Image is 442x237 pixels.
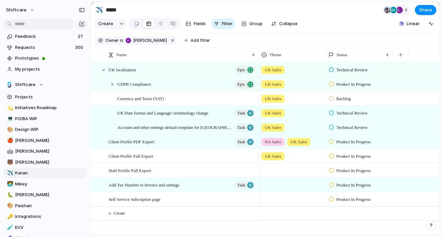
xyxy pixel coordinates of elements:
[6,224,13,231] button: 🧪
[109,195,161,203] span: Self Service Subcription page
[3,31,87,42] a: Feedback27
[249,20,262,27] span: Group
[7,104,12,112] div: 💫
[15,55,85,62] span: Prototypes
[124,37,168,44] button: [PERSON_NAME]
[268,18,300,29] button: Collapse
[6,137,13,144] button: 🍎
[15,181,85,187] span: Mikey
[7,169,12,177] div: ✈️
[3,80,87,90] button: Shiftcare
[6,104,13,111] button: 💫
[7,202,12,210] div: 🎨
[7,137,12,144] div: 🍎
[3,53,87,63] a: Prototypes
[235,138,255,146] button: Task
[116,52,127,58] span: Name
[3,103,87,113] a: 💫Initiatives Roadmap
[237,65,245,75] span: Epic
[191,37,210,44] span: Add filter
[7,115,12,123] div: 💻
[211,18,235,29] button: Filter
[265,153,281,160] span: UK Sales
[119,37,125,44] button: is
[106,37,119,44] span: Owner
[265,124,281,131] span: UK Sales
[3,157,87,167] a: 🐻[PERSON_NAME]
[3,5,38,15] button: shiftcare
[15,66,85,73] span: My projects
[3,125,87,135] a: 🎨Design WIP
[336,110,368,116] span: Technical Review
[237,123,245,132] span: Task
[6,203,13,209] button: 🎨
[15,104,85,111] span: Initiatives Roadmap
[109,181,179,188] span: Add Tax Number to Invoice and settings
[336,167,371,174] span: Product In Progress
[15,148,85,155] span: [PERSON_NAME]
[6,213,13,220] button: 🔑
[336,196,371,203] span: Product In Progress
[419,7,432,13] span: Share
[235,80,255,89] button: Epic
[96,5,103,14] div: ✈️
[3,92,87,102] a: Projects
[238,18,266,29] button: Group
[7,126,12,134] div: 🎨
[235,123,255,132] button: Task
[7,180,12,188] div: 👨‍💻
[7,158,12,166] div: 🐻
[15,81,36,88] span: Shiftcare
[109,138,154,145] span: Client Profile PDF Export
[336,95,351,102] span: Backlog
[235,109,255,117] button: Task
[265,139,281,145] span: NA Sales
[94,18,117,29] button: Create
[406,20,420,27] span: Linear
[6,170,13,176] button: ✈️
[109,152,153,160] span: Client Profile Full Export
[15,159,85,166] span: [PERSON_NAME]
[265,81,281,88] span: UK Sales
[117,80,151,88] span: GDPR Compliance
[15,33,76,40] span: Feedback
[279,20,298,27] span: Collapse
[15,224,85,231] span: EVV
[117,94,164,102] span: Currency and Taxes (VAT)
[336,52,347,58] span: Status
[3,114,87,124] a: 💻PO/BA WIP
[3,190,87,200] a: 🐛[PERSON_NAME]
[7,224,12,231] div: 🧪
[3,146,87,156] a: 🤖[PERSON_NAME]
[6,181,13,187] button: 👨‍💻
[3,64,87,74] a: My projects
[183,18,208,29] button: Fields
[94,5,105,15] button: ✈️
[415,5,436,15] button: Share
[3,168,87,178] a: ✈️Karan
[15,203,85,209] span: Peishan
[109,66,136,73] span: UK localisation
[6,191,13,198] button: 🐛
[265,67,281,73] span: UK Sales
[117,109,208,116] span: UK Date format and Language/ terminology change
[15,170,85,176] span: Karan
[3,201,87,211] a: 🎨Peishan
[3,223,87,233] a: 🧪EVV
[336,153,371,160] span: Product In Progress
[15,44,73,51] span: Requests
[237,108,245,118] span: Task
[15,191,85,198] span: [PERSON_NAME]
[6,115,13,122] button: 💻
[3,179,87,189] a: 👨‍💻Mikey
[336,81,371,88] span: Product In Progress
[269,52,281,58] span: Theme
[3,136,87,146] div: 🍎[PERSON_NAME]
[265,110,281,116] span: UK Sales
